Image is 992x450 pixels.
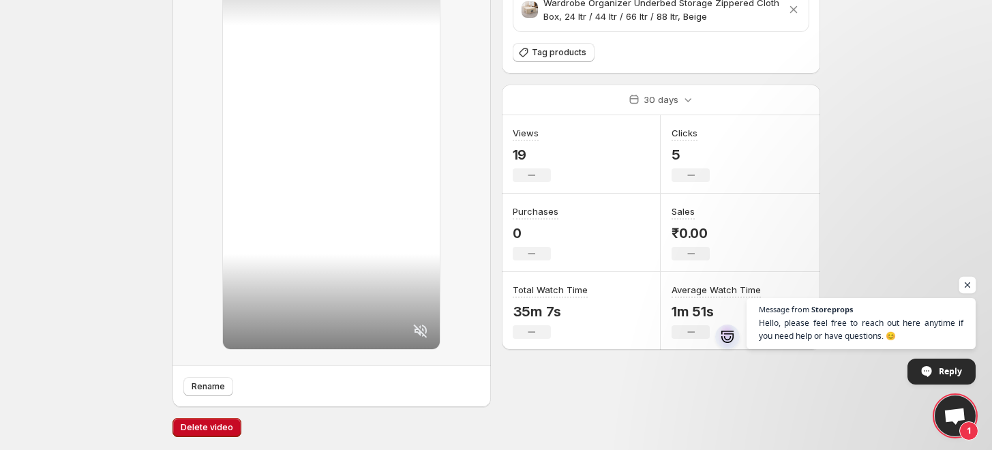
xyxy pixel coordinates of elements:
span: Storeprops [811,305,853,313]
p: 5 [672,147,710,163]
p: ₹0.00 [672,225,710,241]
h3: Sales [672,205,695,218]
button: Rename [183,377,233,396]
p: 30 days [644,93,678,106]
h3: Total Watch Time [513,283,588,297]
span: Hello, please feel free to reach out here anytime if you need help or have questions. 😊 [759,316,963,342]
h3: Purchases [513,205,558,218]
span: Reply [939,359,962,383]
img: Black choker necklace [522,1,538,18]
a: Open chat [935,395,976,436]
p: 1m 51s [672,303,761,320]
span: Delete video [181,422,233,433]
p: 35m 7s [513,303,588,320]
h3: Average Watch Time [672,283,761,297]
button: Tag products [513,43,595,62]
h3: Views [513,126,539,140]
h3: Clicks [672,126,697,140]
button: Delete video [172,418,241,437]
p: 0 [513,225,558,241]
span: Message from [759,305,809,313]
span: Tag products [532,47,586,58]
span: 1 [959,421,978,440]
p: 19 [513,147,551,163]
span: Rename [192,381,225,392]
